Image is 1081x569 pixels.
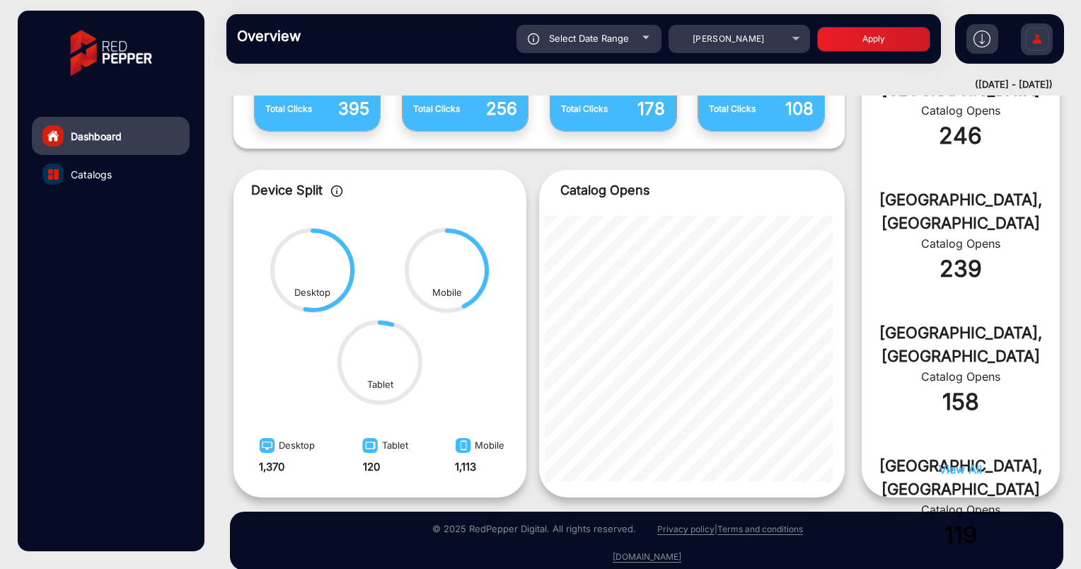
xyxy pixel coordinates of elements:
a: Dashboard [32,117,190,155]
div: Mobile [432,286,462,300]
span: Dashboard [71,129,122,144]
div: Catalog Opens [883,102,1039,119]
img: catalog [48,169,59,180]
p: Total Clicks [709,103,761,115]
div: Mobile [451,433,504,459]
span: Select Date Range [549,33,629,44]
div: [GEOGRAPHIC_DATA], [GEOGRAPHIC_DATA] [883,454,1039,501]
a: Terms and conditions [717,524,803,535]
p: 178 [613,96,666,122]
button: View All [939,461,982,490]
strong: 1,370 [259,460,284,473]
div: 239 [883,252,1039,286]
span: View All [939,462,982,476]
div: [GEOGRAPHIC_DATA], [GEOGRAPHIC_DATA] [883,188,1039,235]
img: image [451,437,475,459]
p: 256 [466,96,518,122]
p: Total Clicks [561,103,613,115]
img: image [255,437,279,459]
div: Desktop [294,286,330,300]
p: Catalog Opens [560,180,823,200]
img: icon [528,33,540,45]
a: [DOMAIN_NAME] [613,551,681,563]
p: 108 [761,96,814,122]
span: Catalogs [71,167,112,182]
div: 119 [883,518,1039,552]
p: Total Clicks [265,103,318,115]
img: image [358,437,382,459]
img: home [47,130,59,142]
div: ([DATE] - [DATE]) [212,78,1053,92]
p: Total Clicks [413,103,466,115]
img: vmg-logo [60,18,162,88]
a: | [715,524,717,534]
span: [PERSON_NAME] [693,33,765,44]
img: icon [331,185,343,197]
div: Tablet [358,433,408,459]
div: Catalog Opens [883,235,1039,252]
div: [GEOGRAPHIC_DATA], [GEOGRAPHIC_DATA] [883,321,1039,368]
small: © 2025 RedPepper Digital. All rights reserved. [432,523,636,534]
p: 395 [318,96,370,122]
div: 158 [883,385,1039,419]
a: Catalogs [32,155,190,193]
img: Sign%20Up.svg [1022,16,1052,66]
button: Apply [817,27,930,52]
span: Device Split [251,183,323,197]
h3: Overview [237,28,435,45]
img: h2download.svg [973,30,990,47]
strong: 1,113 [455,460,476,473]
div: Desktop [255,433,315,459]
div: Catalog Opens [883,368,1039,385]
div: Tablet [367,378,393,392]
div: Catalog Opens [883,501,1039,518]
div: 246 [883,119,1039,153]
a: Privacy policy [657,524,715,535]
strong: 120 [363,460,380,473]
